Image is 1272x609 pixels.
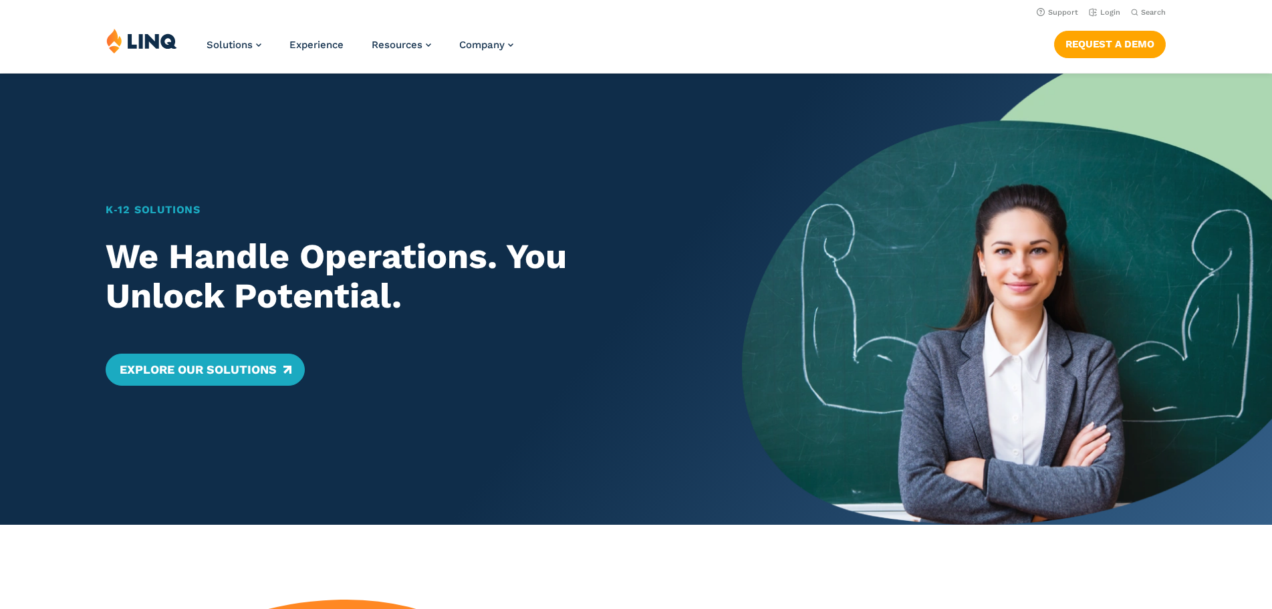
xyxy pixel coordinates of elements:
a: Solutions [207,39,261,51]
h2: We Handle Operations. You Unlock Potential. [106,237,690,317]
img: LINQ | K‑12 Software [106,28,177,53]
a: Company [459,39,513,51]
nav: Primary Navigation [207,28,513,72]
img: Home Banner [742,74,1272,525]
a: Experience [289,39,344,51]
a: Support [1037,8,1078,17]
h1: K‑12 Solutions [106,202,690,218]
button: Open Search Bar [1131,7,1166,17]
span: Company [459,39,505,51]
span: Solutions [207,39,253,51]
span: Search [1141,8,1166,17]
a: Explore Our Solutions [106,354,304,386]
nav: Button Navigation [1054,28,1166,57]
span: Resources [372,39,422,51]
a: Resources [372,39,431,51]
a: Login [1089,8,1120,17]
a: Request a Demo [1054,31,1166,57]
